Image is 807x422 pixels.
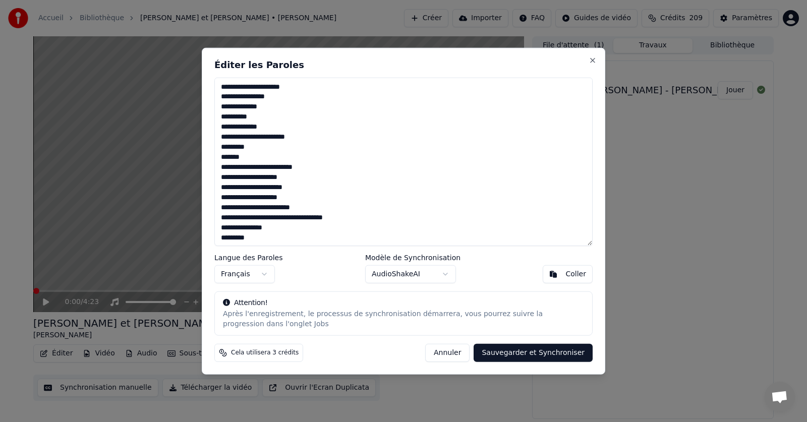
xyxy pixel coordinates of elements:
button: Annuler [425,344,470,362]
div: Attention! [223,298,584,308]
span: Cela utilisera 3 crédits [231,349,299,357]
div: Après l'enregistrement, le processus de synchronisation démarrera, vous pourrez suivre la progres... [223,309,584,329]
div: Coller [565,269,586,279]
label: Modèle de Synchronisation [365,254,460,261]
button: Coller [543,265,593,283]
h2: Éditer les Paroles [214,60,593,69]
label: Langue des Paroles [214,254,283,261]
button: Sauvegarder et Synchroniser [474,344,593,362]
